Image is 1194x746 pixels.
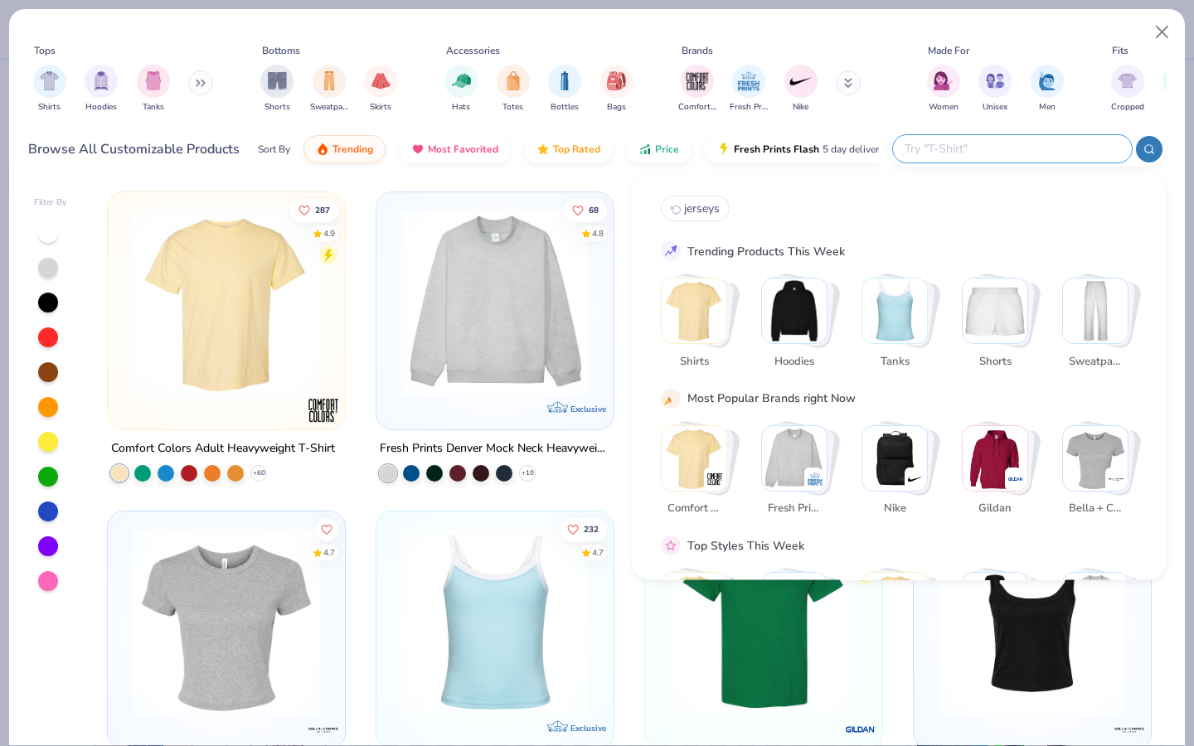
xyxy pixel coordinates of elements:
span: Hoodies [767,353,821,370]
img: Gildan [963,425,1027,490]
img: Hoodies [762,279,827,343]
span: Sweatpants [1068,353,1122,370]
div: Made For [928,43,969,58]
div: Sort By [258,142,290,157]
img: Nike [862,425,927,490]
button: Stack Card Button Gildan [962,424,1038,523]
div: filter for Tanks [137,65,170,114]
span: + 10 [522,468,534,478]
img: a90f7c54-8796-4cb2-9d6e-4e9644cfe0fe [597,209,801,396]
img: most_fav.gif [411,143,425,156]
img: Sportswear [762,573,827,637]
button: Trending [303,135,386,163]
span: Nike [867,501,921,517]
img: Tanks Image [144,71,163,90]
button: Stack Card Button Shorts [962,278,1038,376]
span: Tanks [143,101,164,114]
img: Fresh Prints Image [736,69,761,94]
button: Stack Card Button Sweatpants [1062,278,1138,376]
button: filter button [978,65,1012,114]
span: Shirts [38,101,61,114]
span: Shorts [265,101,290,114]
div: Brands [682,43,713,58]
button: Stack Card Button Fresh Prints [761,424,837,523]
img: Bella + Canvas logo [307,712,340,745]
button: filter button [927,65,960,114]
img: Hoodies Image [92,71,110,90]
button: filter button [85,65,118,114]
div: Accessories [446,43,500,58]
div: filter for Fresh Prints [730,65,768,114]
img: Shirts [662,279,726,343]
img: 8af284bf-0d00-45ea-9003-ce4b9a3194ad [930,528,1134,715]
button: filter button [730,65,768,114]
img: Women Image [934,71,953,90]
div: 4.7 [324,546,336,559]
span: Bella + Canvas [1068,501,1122,517]
img: f5d85501-0dbb-4ee4-b115-c08fa3845d83 [393,209,597,396]
img: Fresh Prints [807,470,823,487]
img: db319196-8705-402d-8b46-62aaa07ed94f [662,528,866,715]
button: Stack Card Button Hoodies [761,278,837,376]
div: Tops [34,43,56,58]
span: 232 [584,525,599,533]
img: Cropped Image [1118,71,1137,90]
img: Shorts Image [268,71,287,90]
img: Bottles Image [556,71,574,90]
div: filter for Hoodies [85,65,118,114]
img: Nike [907,470,924,487]
span: Gildan [968,501,1022,517]
img: Cozy [1063,573,1128,637]
img: Sweatpants [1063,279,1128,343]
button: filter button [310,65,348,114]
span: 68 [589,206,599,214]
span: Exclusive [570,722,606,733]
img: Comfort Colors logo [307,394,340,427]
img: 61d0f7fa-d448-414b-acbf-5d07f88334cb [597,528,801,715]
span: Skirts [370,101,391,114]
div: 4.9 [324,227,336,240]
div: Top Styles This Week [687,536,804,554]
div: filter for Men [1031,65,1064,114]
div: filter for Comfort Colors [678,65,716,114]
span: 287 [316,206,331,214]
span: Fresh Prints [767,501,821,517]
img: Comfort Colors [662,425,726,490]
button: filter button [678,65,716,114]
input: Try "T-Shirt" [903,139,1120,158]
span: Most Favorited [428,143,498,156]
img: trending.gif [316,143,329,156]
div: Filter By [34,196,67,209]
img: Shorts [963,279,1027,343]
span: Hoodies [85,101,117,114]
img: Bella + Canvas logo [1112,712,1145,745]
button: Stack Card Button Shirts [661,278,737,376]
button: Price [626,135,692,163]
div: filter for Bottles [548,65,581,114]
img: Men Image [1038,71,1056,90]
span: Comfort Colors [678,101,716,114]
img: Skirts Image [371,71,391,90]
div: filter for Sweatpants [310,65,348,114]
span: Fresh Prints [730,101,768,114]
button: filter button [600,65,633,114]
img: Hats Image [452,71,471,90]
img: Unisex Image [986,71,1005,90]
div: 4.8 [592,227,604,240]
img: aa15adeb-cc10-480b-b531-6e6e449d5067 [124,528,328,715]
img: flash.gif [717,143,730,156]
img: Classic [662,573,726,637]
button: filter button [1031,65,1064,114]
button: Stack Card Button Sportswear [761,572,837,671]
button: filter button [548,65,581,114]
img: Gildan logo [844,712,877,745]
span: Bottles [551,101,579,114]
button: Fresh Prints Flash5 day delivery [705,135,896,163]
button: jerseys0 [661,196,730,221]
img: Bella + Canvas [1108,470,1124,487]
span: Men [1039,101,1056,114]
span: jerseys [684,201,720,216]
img: party_popper.gif [663,390,678,405]
img: Sweatpants Image [320,71,338,90]
span: Hats [452,101,470,114]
